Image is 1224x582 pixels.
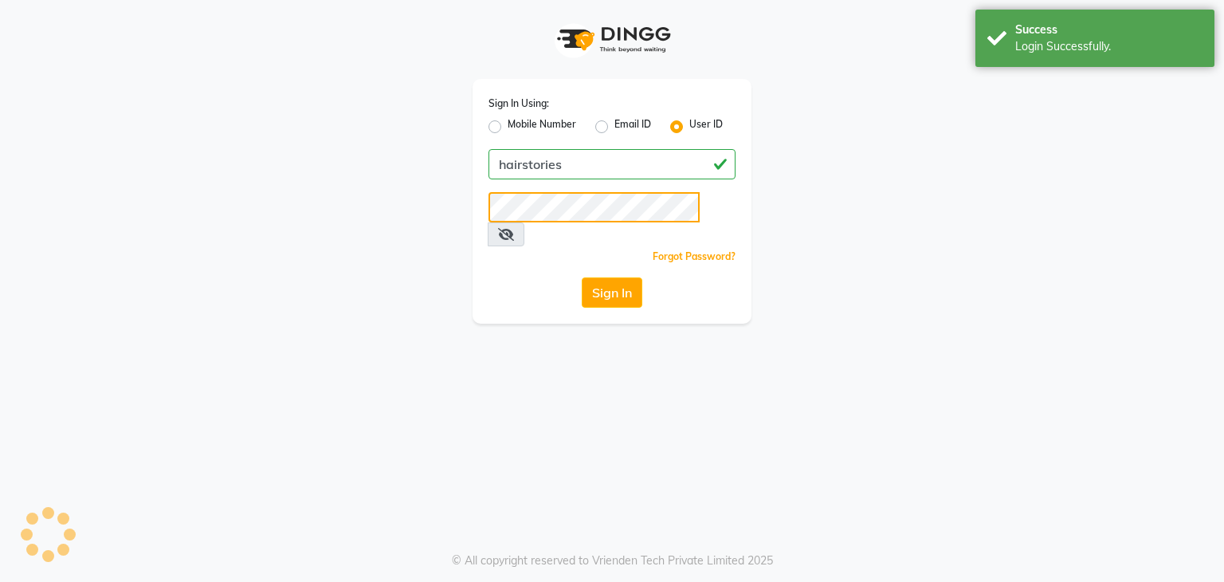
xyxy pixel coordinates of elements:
[488,149,736,179] input: Username
[488,192,700,222] input: Username
[548,16,676,63] img: logo1.svg
[689,117,723,136] label: User ID
[1015,38,1202,55] div: Login Successfully.
[582,277,642,308] button: Sign In
[508,117,576,136] label: Mobile Number
[488,96,549,111] label: Sign In Using:
[614,117,651,136] label: Email ID
[653,250,736,262] a: Forgot Password?
[1015,22,1202,38] div: Success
